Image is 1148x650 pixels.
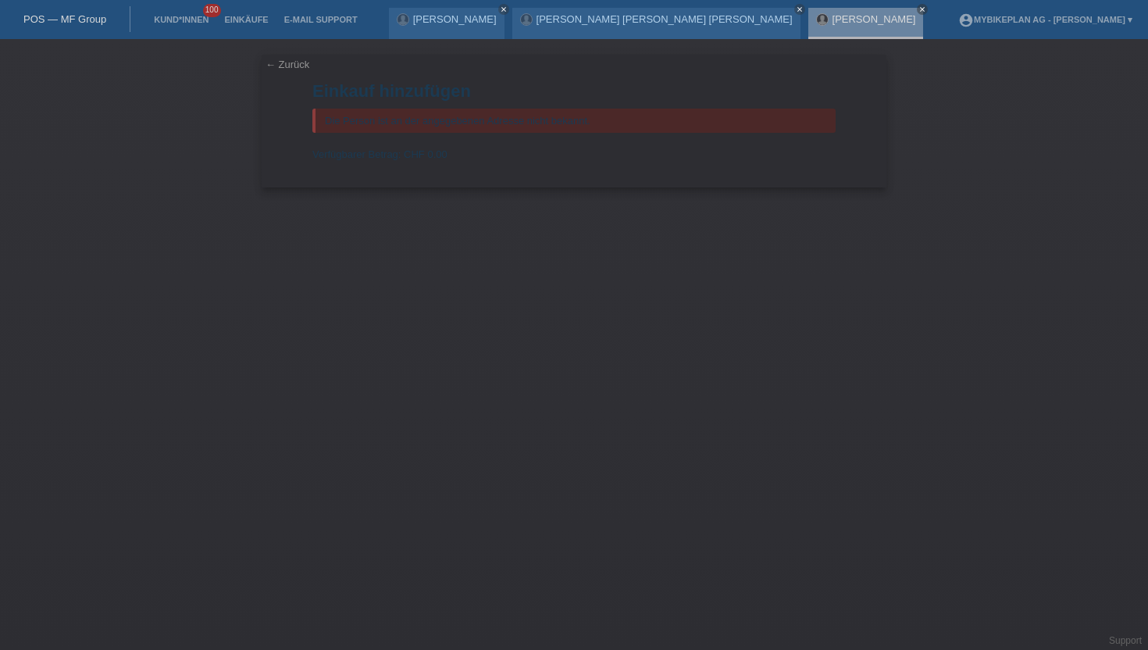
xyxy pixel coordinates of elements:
[276,15,365,24] a: E-Mail Support
[918,5,926,13] i: close
[203,4,222,17] span: 100
[312,109,836,133] div: Die Person ist an der angegebenen Adresse nicht bekannt.
[312,148,401,160] span: Verfügbarer Betrag:
[312,81,836,101] h1: Einkauf hinzufügen
[23,13,106,25] a: POS — MF Group
[794,4,805,15] a: close
[216,15,276,24] a: Einkäufe
[832,13,916,25] a: [PERSON_NAME]
[498,4,509,15] a: close
[404,148,447,160] span: CHF 0.00
[917,4,928,15] a: close
[266,59,309,70] a: ← Zurück
[958,12,974,28] i: account_circle
[950,15,1140,24] a: account_circleMybikeplan AG - [PERSON_NAME] ▾
[146,15,216,24] a: Kund*innen
[537,13,793,25] a: [PERSON_NAME] [PERSON_NAME] [PERSON_NAME]
[1109,635,1142,646] a: Support
[796,5,804,13] i: close
[500,5,508,13] i: close
[413,13,497,25] a: [PERSON_NAME]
